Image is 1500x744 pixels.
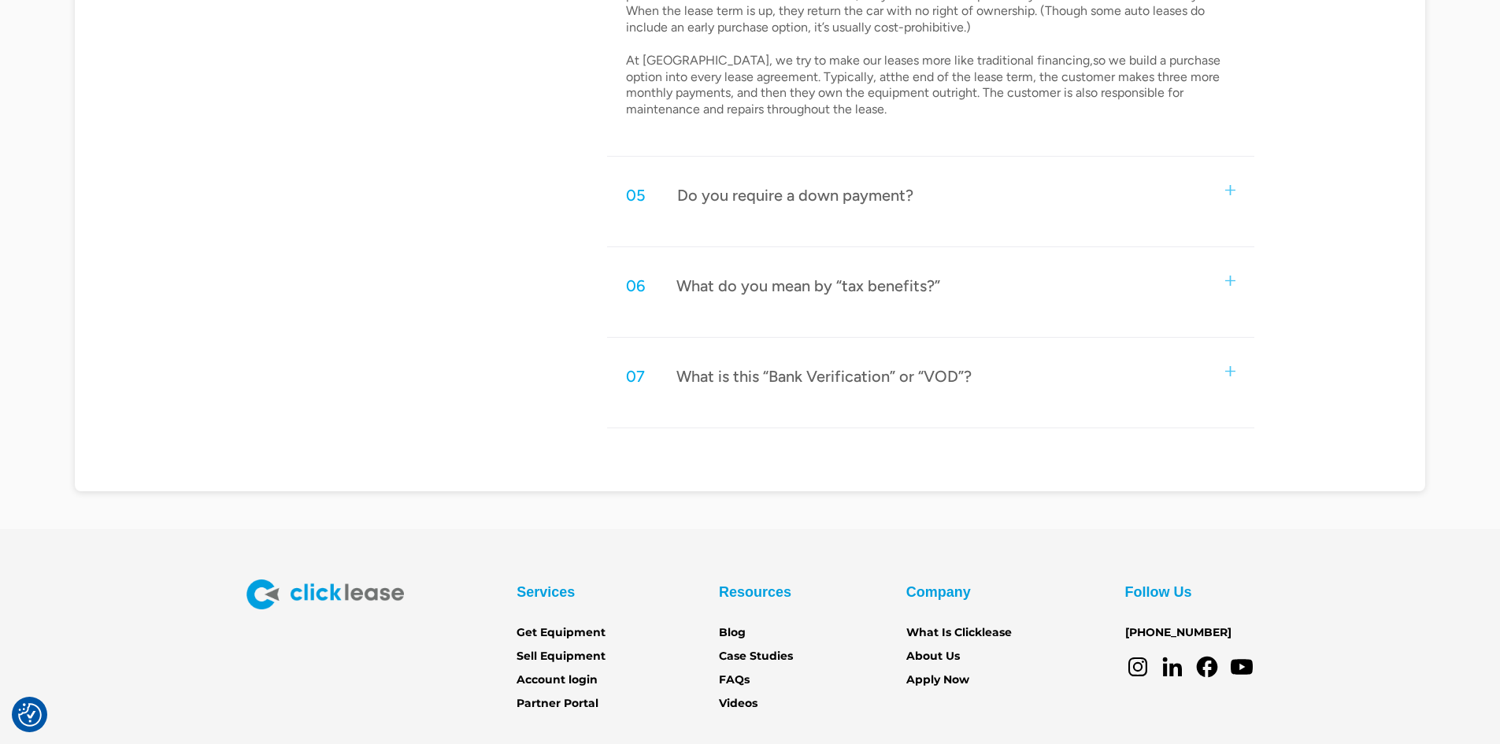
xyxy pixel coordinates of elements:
div: 06 [626,276,645,296]
a: Case Studies [719,648,793,665]
div: Services [517,579,575,605]
a: What Is Clicklease [906,624,1012,642]
button: Consent Preferences [18,703,42,727]
a: Get Equipment [517,624,606,642]
a: Sell Equipment [517,648,606,665]
div: Company [906,579,971,605]
img: Revisit consent button [18,703,42,727]
div: Follow Us [1125,579,1192,605]
img: small plus [1225,276,1235,286]
a: [PHONE_NUMBER] [1125,624,1231,642]
a: Blog [719,624,746,642]
a: About Us [906,648,960,665]
a: Account login [517,672,598,689]
div: Do you require a down payment? [677,185,913,205]
a: Partner Portal [517,695,598,713]
a: Videos [719,695,757,713]
div: What is this “Bank Verification” or “VOD”? [676,366,972,387]
div: Resources [719,579,791,605]
a: FAQs [719,672,750,689]
a: Apply Now [906,672,969,689]
img: small plus [1225,185,1235,195]
img: Clicklease logo [246,579,404,609]
img: small plus [1225,366,1235,376]
div: What do you mean by “tax benefits?” [676,276,940,296]
div: 05 [626,185,646,205]
div: 07 [626,366,645,387]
